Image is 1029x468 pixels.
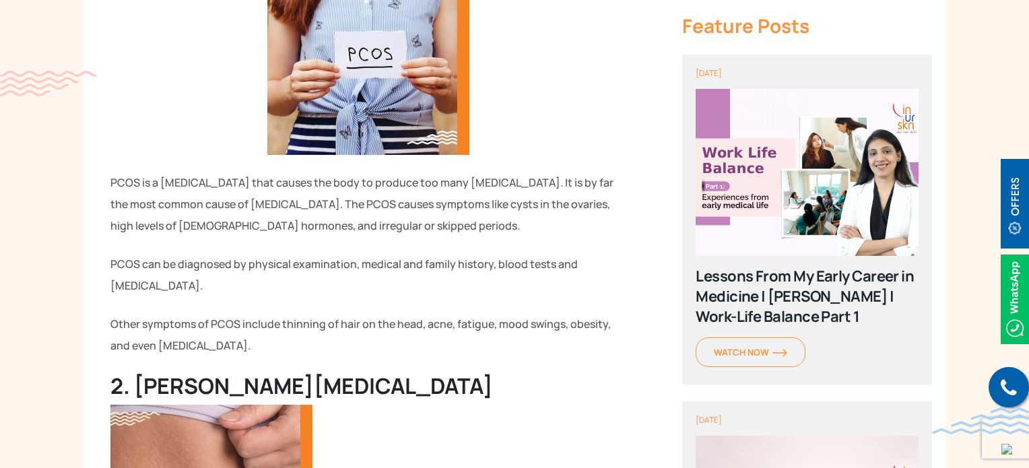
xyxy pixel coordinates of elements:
[110,371,493,401] strong: 2. [PERSON_NAME][MEDICAL_DATA]
[682,13,932,38] div: Feature Posts
[696,89,919,256] img: poster
[696,266,919,327] div: Lessons From My Early Career in Medicine | [PERSON_NAME] | Work-Life Balance Part 1
[772,349,787,357] img: orange-arrow
[110,313,626,356] p: Other symptoms of PCOS include thinning of hair on the head, acne, fatigue, mood swings, obesity,...
[696,415,919,426] div: [DATE]
[696,68,919,79] div: [DATE]
[1001,159,1029,248] img: offerBt
[696,337,805,367] a: Watch Noworange-arrow
[1001,290,1029,305] a: Whatsappicon
[1001,255,1029,344] img: Whatsappicon
[932,407,1029,434] img: bluewave
[714,346,787,358] span: Watch Now
[110,253,626,296] p: PCOS can be diagnosed by physical examination, medical and family history, blood tests and [MEDIC...
[110,172,626,236] p: PCOS is a [MEDICAL_DATA] that causes the body to produce too many [MEDICAL_DATA]. It is by far th...
[1001,444,1012,455] img: up-blue-arrow.svg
